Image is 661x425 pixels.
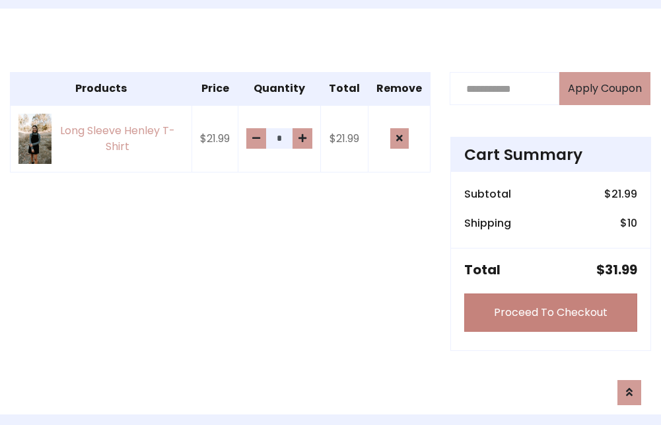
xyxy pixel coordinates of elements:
span: 31.99 [605,260,637,279]
td: $21.99 [192,105,238,172]
h6: Subtotal [464,188,511,200]
th: Remove [368,73,431,106]
a: Long Sleeve Henley T-Shirt [18,114,184,163]
th: Price [192,73,238,106]
a: Proceed To Checkout [464,293,637,332]
button: Apply Coupon [559,72,650,105]
th: Quantity [238,73,321,106]
h6: $ [604,188,637,200]
span: 10 [627,215,637,231]
th: Total [321,73,368,106]
th: Products [11,73,192,106]
h4: Cart Summary [464,145,637,164]
span: 21.99 [611,186,637,202]
h6: Shipping [464,217,511,229]
h5: Total [464,262,501,278]
td: $21.99 [321,105,368,172]
h6: $ [620,217,637,229]
h5: $ [596,262,637,278]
